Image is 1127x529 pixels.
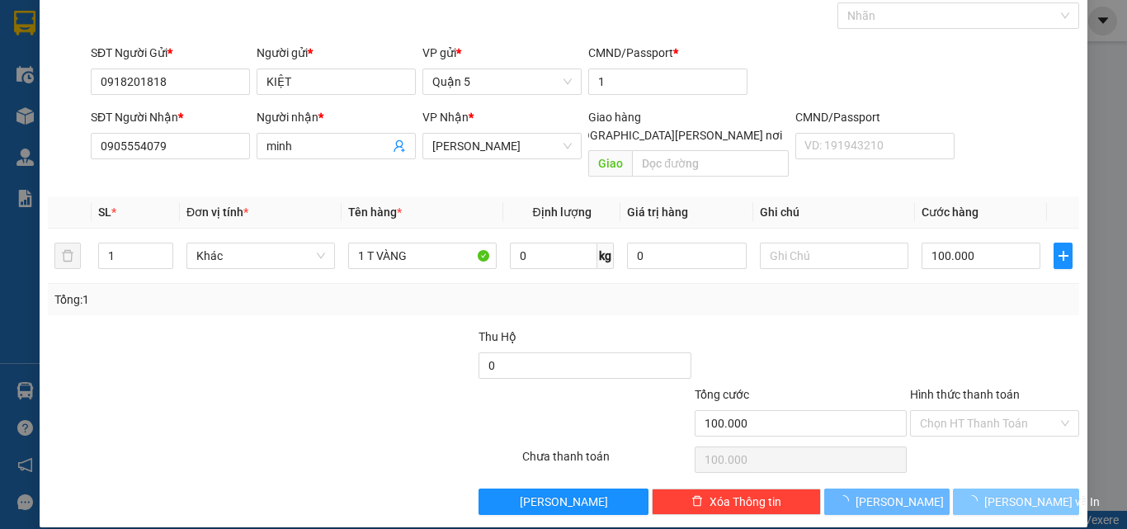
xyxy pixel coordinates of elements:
span: [GEOGRAPHIC_DATA][PERSON_NAME] nơi [557,126,789,144]
span: loading [966,495,984,507]
span: Quận 5 [432,69,572,94]
input: 0 [627,243,746,269]
button: deleteXóa Thông tin [652,489,821,515]
span: Giao hàng [588,111,641,124]
span: kg [597,243,614,269]
div: SĐT Người Gửi [91,44,250,62]
div: CMND/Passport [588,44,747,62]
button: [PERSON_NAME] và In [953,489,1079,515]
button: [PERSON_NAME] [824,489,950,515]
div: VP gửi [422,44,582,62]
span: Xóa Thông tin [710,493,781,511]
span: SL [98,205,111,219]
input: VD: Bàn, Ghế [348,243,497,269]
button: [PERSON_NAME] [479,489,648,515]
input: Dọc đường [632,150,789,177]
span: Cước hàng [922,205,978,219]
span: [PERSON_NAME] và In [984,493,1100,511]
span: Khác [196,243,325,268]
input: Ghi Chú [760,243,908,269]
span: Định lượng [532,205,591,219]
label: Hình thức thanh toán [910,388,1020,401]
th: Ghi chú [753,196,915,229]
button: delete [54,243,81,269]
button: plus [1054,243,1073,269]
span: Đơn vị tính [186,205,248,219]
span: loading [837,495,856,507]
div: CMND/Passport [795,108,955,126]
div: Chưa thanh toán [521,447,693,476]
span: user-add [393,139,406,153]
span: plus [1054,249,1072,262]
span: Giao [588,150,632,177]
span: Giá trị hàng [627,205,688,219]
span: Tổng cước [695,388,749,401]
div: SĐT Người Nhận [91,108,250,126]
span: Thu Hộ [479,330,516,343]
span: [PERSON_NAME] [520,493,608,511]
div: Tổng: 1 [54,290,436,309]
span: VP Nhận [422,111,469,124]
span: Lê Hồng Phong [432,134,572,158]
div: Người gửi [257,44,416,62]
span: delete [691,495,703,508]
span: Tên hàng [348,205,402,219]
span: [PERSON_NAME] [856,493,944,511]
div: Người nhận [257,108,416,126]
